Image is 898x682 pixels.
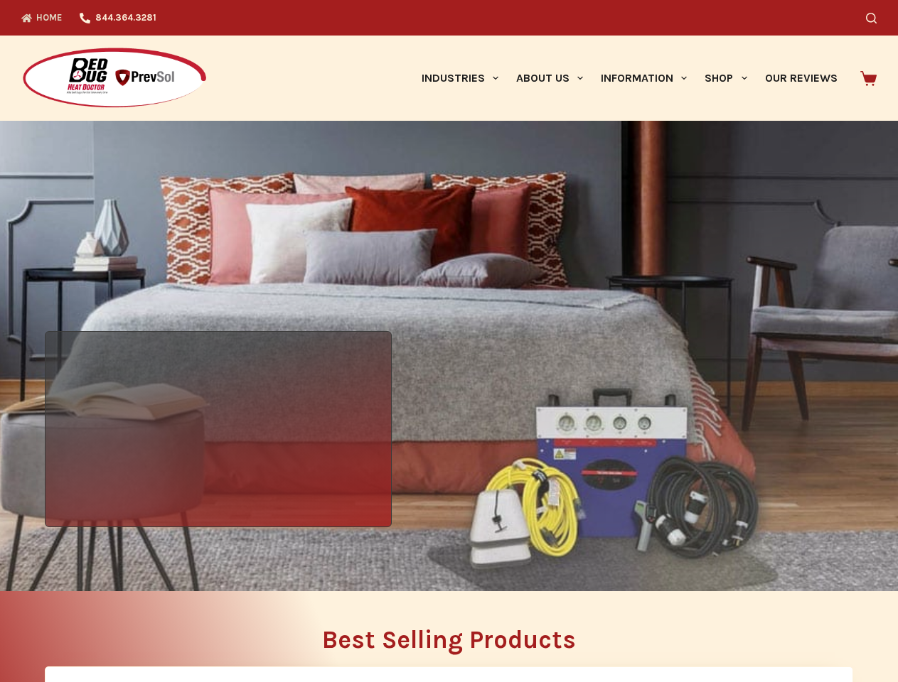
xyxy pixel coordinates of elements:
[696,36,756,121] a: Shop
[507,36,592,121] a: About Us
[412,36,507,121] a: Industries
[592,36,696,121] a: Information
[412,36,846,121] nav: Primary
[866,13,877,23] button: Search
[45,627,853,652] h2: Best Selling Products
[21,47,208,110] img: Prevsol/Bed Bug Heat Doctor
[756,36,846,121] a: Our Reviews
